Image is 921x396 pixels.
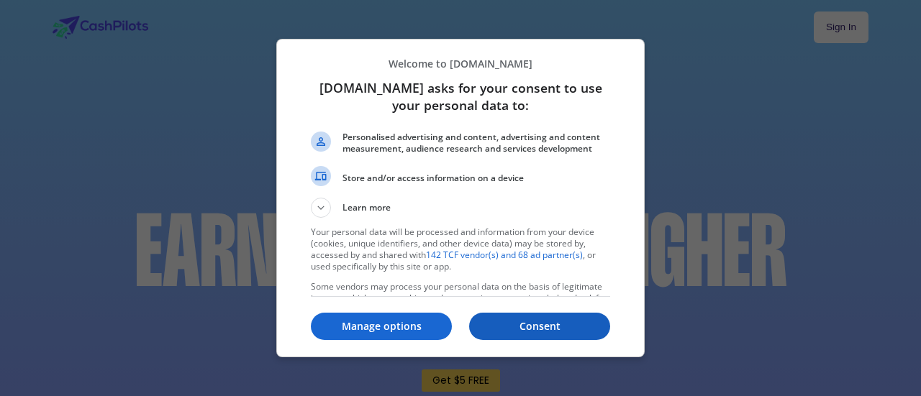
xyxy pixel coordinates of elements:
button: Learn more [311,198,610,218]
a: 142 TCF vendor(s) and 68 ad partner(s) [426,249,583,261]
p: Consent [469,319,610,333]
button: Consent [469,313,610,340]
span: Learn more [342,201,391,218]
h1: [DOMAIN_NAME] asks for your consent to use your personal data to: [311,79,610,114]
div: cashpilots.com asks for your consent to use your personal data to: [276,39,645,357]
span: Store and/or access information on a device [342,172,610,184]
p: Welcome to [DOMAIN_NAME] [311,57,610,70]
p: Your personal data will be processed and information from your device (cookies, unique identifier... [311,226,610,272]
p: Some vendors may process your personal data on the basis of legitimate interest, which you can ob... [311,281,610,327]
button: Manage options [311,313,452,340]
span: Personalised advertising and content, advertising and content measurement, audience research and ... [342,132,610,155]
p: Manage options [311,319,452,333]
